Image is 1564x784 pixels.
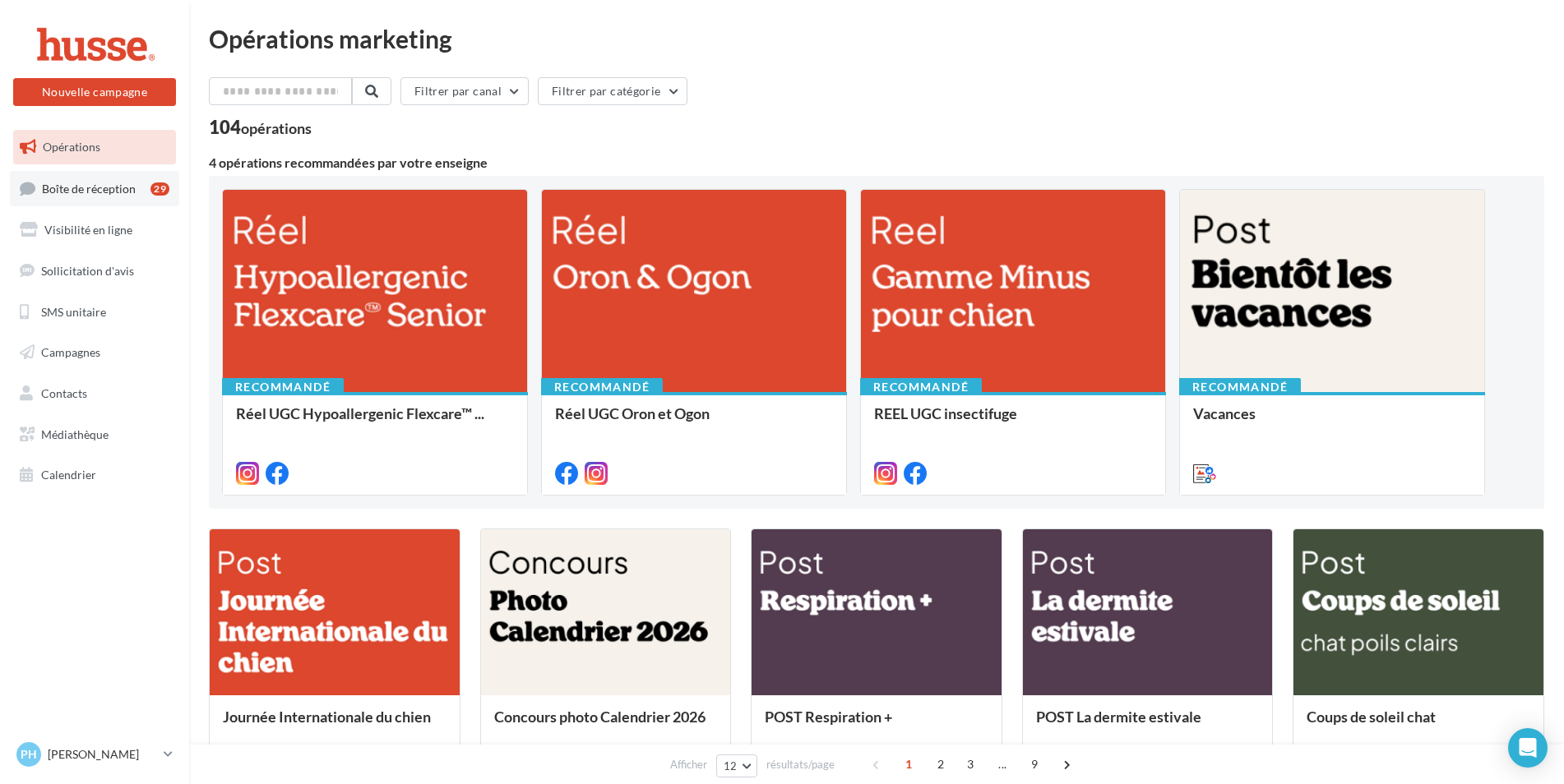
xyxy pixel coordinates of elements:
[10,254,179,288] a: Sollicitation d'avis
[241,121,312,136] div: opérations
[13,78,176,106] button: Nouvelle campagne
[724,759,738,772] span: 12
[1508,728,1548,768] div: Open Intercom Messenger
[222,378,344,396] div: Recommandé
[209,118,312,136] div: 104
[895,751,922,777] span: 1
[13,739,176,770] a: PH [PERSON_NAME]
[43,140,100,154] span: Opérations
[209,26,1544,51] div: Opérations marketing
[1021,751,1048,777] span: 9
[766,757,835,772] span: résultats/page
[10,458,179,492] a: Calendrier
[716,754,758,777] button: 12
[41,345,100,359] span: Campagnes
[670,757,707,772] span: Afficher
[223,708,431,726] span: Journée Internationale du chien
[10,335,179,370] a: Campagnes
[10,171,179,206] a: Boîte de réception29
[41,386,87,400] span: Contacts
[555,404,710,422] span: Réel UGC Oron et Ogon
[541,378,663,396] div: Recommandé
[494,708,706,726] span: Concours photo Calendrier 2026
[42,181,136,195] span: Boîte de réception
[874,404,1017,422] span: REEL UGC insectifuge
[150,182,169,196] div: 29
[1179,378,1301,396] div: Recommandé
[41,427,109,441] span: Médiathèque
[10,295,179,330] a: SMS unitaire
[10,417,179,452] a: Médiathèque
[10,213,179,247] a: Visibilité en ligne
[48,746,157,763] p: [PERSON_NAME]
[928,751,954,777] span: 2
[1036,708,1201,726] span: POST La dermite estivale
[44,223,132,237] span: Visibilité en ligne
[10,130,179,164] a: Opérations
[538,77,687,105] button: Filtrer par catégorie
[41,304,106,318] span: SMS unitaire
[41,468,96,482] span: Calendrier
[41,264,134,278] span: Sollicitation d'avis
[10,376,179,411] a: Contacts
[21,746,37,763] span: PH
[989,751,1016,777] span: ...
[860,378,982,396] div: Recommandé
[236,404,484,422] span: Réel UGC Hypoallergenic Flexcare™ ...
[765,708,892,726] span: POST Respiration +
[209,156,1544,169] div: 4 opérations recommandées par votre enseigne
[1193,404,1256,422] span: Vacances
[400,77,529,105] button: Filtrer par canal
[957,751,983,777] span: 3
[1307,708,1436,726] span: Coups de soleil chat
